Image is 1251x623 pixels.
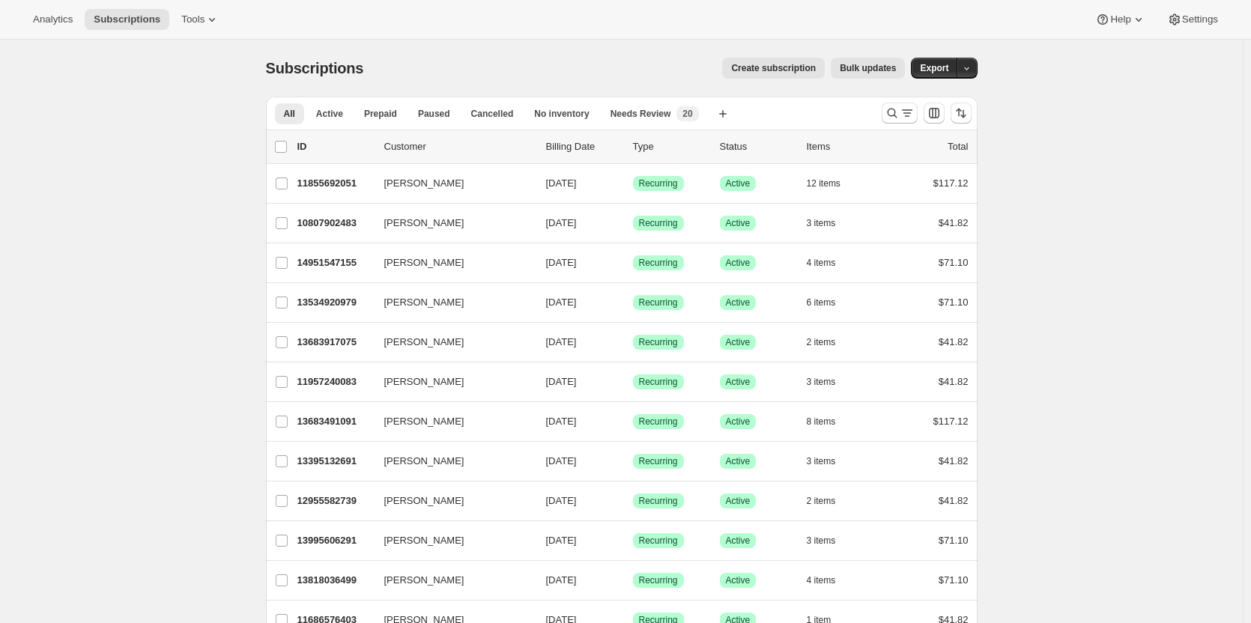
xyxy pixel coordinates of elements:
button: 8 items [807,411,852,432]
button: [PERSON_NAME] [375,449,525,473]
span: [DATE] [546,416,577,427]
p: 13818036499 [297,573,372,588]
div: 11855692051[PERSON_NAME][DATE]SuccessRecurringSuccessActive12 items$117.12 [297,173,969,194]
span: [PERSON_NAME] [384,533,464,548]
span: [PERSON_NAME] [384,414,464,429]
button: [PERSON_NAME] [375,211,525,235]
button: [PERSON_NAME] [375,251,525,275]
div: 13395132691[PERSON_NAME][DATE]SuccessRecurringSuccessActive3 items$41.82 [297,451,969,472]
p: 13683491091 [297,414,372,429]
div: IDCustomerBilling DateTypeStatusItemsTotal [297,139,969,154]
span: Active [726,574,751,586]
span: Recurring [639,336,678,348]
span: [DATE] [546,257,577,268]
span: [DATE] [546,297,577,308]
span: 3 items [807,535,836,547]
button: 4 items [807,252,852,273]
span: [DATE] [546,455,577,467]
span: Active [726,177,751,189]
p: 13683917075 [297,335,372,350]
span: [PERSON_NAME] [384,335,464,350]
span: Active [726,416,751,428]
button: Analytics [24,9,82,30]
div: 13818036499[PERSON_NAME][DATE]SuccessRecurringSuccessActive4 items$71.10 [297,570,969,591]
span: 3 items [807,376,836,388]
span: Recurring [639,416,678,428]
button: [PERSON_NAME] [375,330,525,354]
div: 13534920979[PERSON_NAME][DATE]SuccessRecurringSuccessActive6 items$71.10 [297,292,969,313]
span: 12 items [807,177,840,189]
div: 14951547155[PERSON_NAME][DATE]SuccessRecurringSuccessActive4 items$71.10 [297,252,969,273]
button: [PERSON_NAME] [375,410,525,434]
button: [PERSON_NAME] [375,171,525,195]
span: $71.10 [939,574,969,586]
span: Needs Review [611,108,671,120]
span: [PERSON_NAME] [384,176,464,191]
button: 3 items [807,451,852,472]
span: $41.82 [939,455,969,467]
button: [PERSON_NAME] [375,568,525,592]
span: [DATE] [546,177,577,189]
span: Active [726,455,751,467]
button: 4 items [807,570,852,591]
span: Active [726,297,751,309]
div: 11957240083[PERSON_NAME][DATE]SuccessRecurringSuccessActive3 items$41.82 [297,371,969,392]
span: Subscriptions [266,60,364,76]
span: $41.82 [939,495,969,506]
span: Recurring [639,217,678,229]
span: 4 items [807,574,836,586]
span: [DATE] [546,217,577,228]
span: Active [726,535,751,547]
p: Customer [384,139,534,154]
span: [PERSON_NAME] [384,454,464,469]
div: 12955582739[PERSON_NAME][DATE]SuccessRecurringSuccessActive2 items$41.82 [297,490,969,511]
span: Recurring [639,376,678,388]
div: Type [633,139,708,154]
span: [PERSON_NAME] [384,573,464,588]
button: 2 items [807,490,852,511]
button: [PERSON_NAME] [375,529,525,553]
p: Billing Date [546,139,621,154]
button: Search and filter results [882,103,918,124]
div: 13683491091[PERSON_NAME][DATE]SuccessRecurringSuccessActive8 items$117.12 [297,411,969,432]
div: 10807902483[PERSON_NAME][DATE]SuccessRecurringSuccessActive3 items$41.82 [297,213,969,234]
button: 12 items [807,173,857,194]
span: Active [316,108,343,120]
span: All [284,108,295,120]
span: 2 items [807,336,836,348]
button: 3 items [807,371,852,392]
span: Create subscription [731,62,816,74]
button: Subscriptions [85,9,169,30]
span: Active [726,495,751,507]
span: $117.12 [933,416,969,427]
span: Recurring [639,455,678,467]
div: 13995606291[PERSON_NAME][DATE]SuccessRecurringSuccessActive3 items$71.10 [297,530,969,551]
span: [PERSON_NAME] [384,374,464,389]
button: Bulk updates [831,58,905,79]
span: Bulk updates [840,62,896,74]
p: 10807902483 [297,216,372,231]
span: Recurring [639,574,678,586]
span: $41.82 [939,376,969,387]
span: Paused [418,108,450,120]
span: [DATE] [546,336,577,347]
span: [PERSON_NAME] [384,216,464,231]
span: [PERSON_NAME] [384,295,464,310]
span: 3 items [807,217,836,229]
span: Recurring [639,257,678,269]
button: Settings [1158,9,1227,30]
span: Analytics [33,13,73,25]
span: 3 items [807,455,836,467]
span: [DATE] [546,376,577,387]
span: Prepaid [364,108,397,120]
span: [DATE] [546,495,577,506]
span: [PERSON_NAME] [384,255,464,270]
button: 2 items [807,332,852,353]
span: 2 items [807,495,836,507]
button: Tools [172,9,228,30]
p: 12955582739 [297,493,372,508]
button: Export [911,58,957,79]
span: Active [726,217,751,229]
span: $41.82 [939,217,969,228]
span: Active [726,257,751,269]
